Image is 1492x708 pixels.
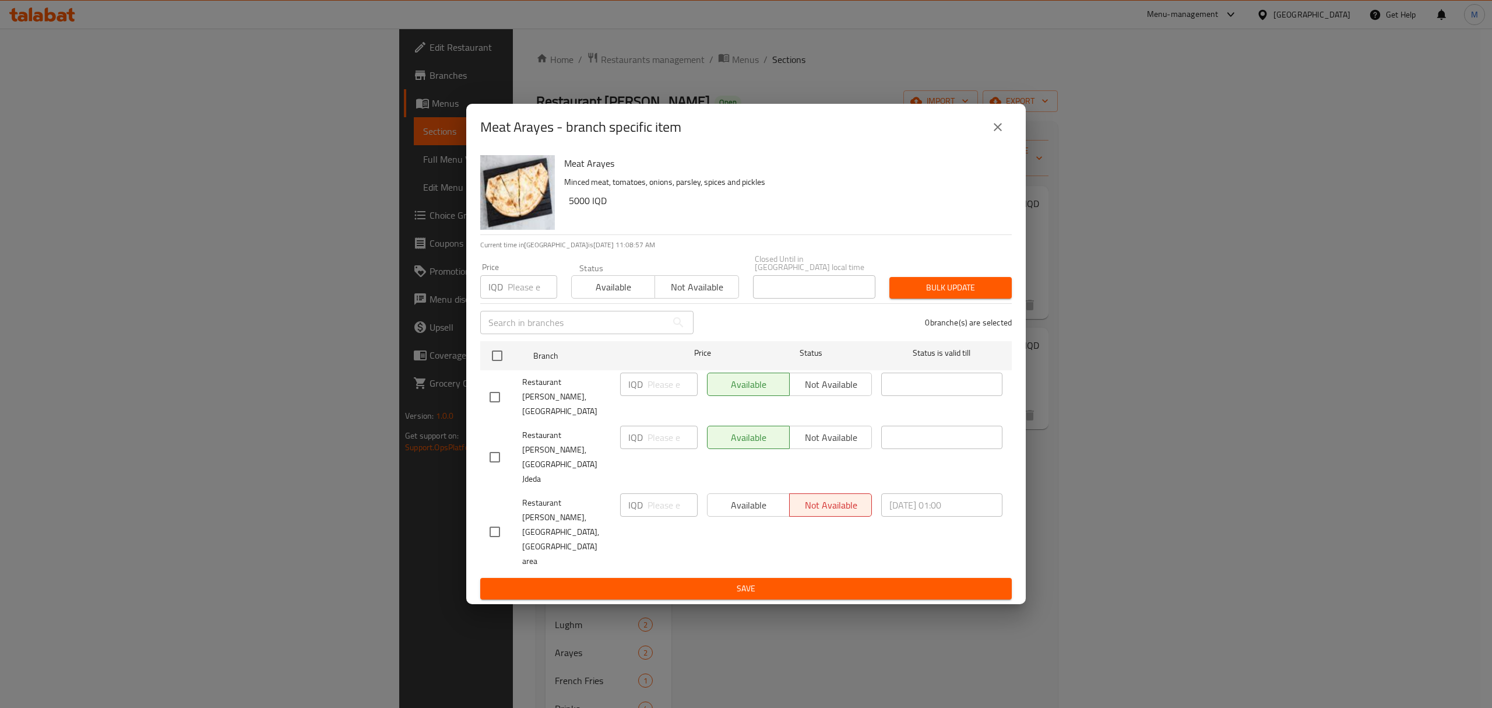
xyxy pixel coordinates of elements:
[488,280,503,294] p: IQD
[984,113,1012,141] button: close
[480,578,1012,600] button: Save
[664,346,741,360] span: Price
[881,346,1002,360] span: Status is valid till
[648,426,698,449] input: Please enter price
[899,281,1002,295] span: Bulk update
[648,373,698,396] input: Please enter price
[533,349,654,363] span: Branch
[564,155,1002,171] h6: Meat Arayes
[522,496,611,569] span: Restaurant [PERSON_NAME], [GEOGRAPHIC_DATA], [GEOGRAPHIC_DATA] area
[628,377,643,391] p: IQD
[569,192,1002,209] h6: 5000 IQD
[660,279,734,296] span: Not available
[564,175,1002,190] p: Minced meat, tomatoes, onions, parsley, spices and pickles
[480,155,555,230] img: Meat Arayes
[480,311,667,334] input: Search in branches
[576,279,650,296] span: Available
[480,118,681,136] h2: Meat Arayes - branch specific item
[925,317,1012,328] p: 0 branche(s) are selected
[571,275,655,299] button: Available
[480,240,1012,250] p: Current time in [GEOGRAPHIC_DATA] is [DATE] 11:08:57 AM
[522,375,611,419] span: Restaurant [PERSON_NAME], [GEOGRAPHIC_DATA]
[889,277,1012,299] button: Bulk update
[654,275,738,299] button: Not available
[628,498,643,512] p: IQD
[508,275,557,299] input: Please enter price
[751,346,872,360] span: Status
[490,581,1002,596] span: Save
[628,430,643,444] p: IQD
[522,428,611,486] span: Restaurant [PERSON_NAME], [GEOGRAPHIC_DATA] Jdeda
[648,493,698,517] input: Please enter price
